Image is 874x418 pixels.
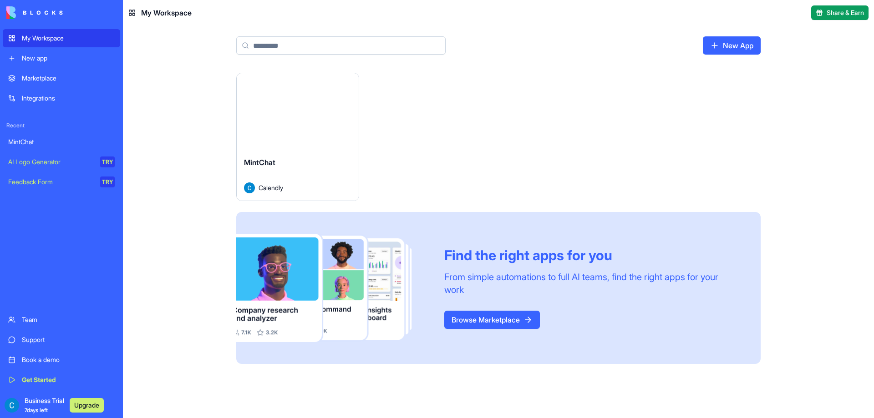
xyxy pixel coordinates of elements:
div: From simple automations to full AI teams, find the right apps for your work [444,271,739,296]
span: Recent [3,122,120,129]
div: Support [22,335,115,344]
span: Business Trial [25,396,64,414]
img: ACg8ocIOmQGEfioOO__UGQ6bkXWNXtJTaNuhp2Y6q2pKvgqDpHOVPw=s96-c [5,398,19,413]
div: AI Logo Generator [8,157,94,166]
a: Marketplace [3,69,120,87]
a: Team [3,311,120,329]
img: logo [6,6,63,19]
div: Book a demo [22,355,115,364]
div: Marketplace [22,74,115,83]
span: 7 days left [25,407,48,413]
a: Support [3,331,120,349]
a: Book a demo [3,351,120,369]
span: My Workspace [141,7,192,18]
a: Browse Marketplace [444,311,540,329]
a: Integrations [3,89,120,107]
div: TRY [100,156,115,167]
div: Team [22,315,115,324]
a: AI Logo GeneratorTRY [3,153,120,171]
a: MintChat [3,133,120,151]
img: Avatar [244,182,255,193]
div: Find the right apps for you [444,247,739,263]
button: Share & Earn [811,5,869,20]
a: My Workspace [3,29,120,47]
button: Upgrade [70,398,104,413]
div: New app [22,54,115,63]
a: New App [703,36,761,55]
span: MintChat [244,158,275,167]
div: My Workspace [22,34,115,43]
a: Get Started [3,371,120,389]
a: Feedback FormTRY [3,173,120,191]
a: MintChatAvatarCalendly [236,73,359,201]
div: Integrations [22,94,115,103]
div: TRY [100,176,115,187]
span: Calendly [259,183,283,192]
a: New app [3,49,120,67]
div: Get Started [22,375,115,384]
div: Feedback Form [8,177,94,186]
div: MintChat [8,137,115,146]
img: Frame_181_egmpey.png [236,234,430,342]
span: Share & Earn [827,8,864,17]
